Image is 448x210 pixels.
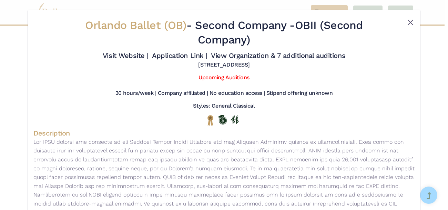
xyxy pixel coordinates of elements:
[152,51,207,60] a: Application Link |
[198,61,250,69] h5: [STREET_ADDRESS]
[195,19,295,32] span: Second Company -
[33,129,415,138] h4: Description
[218,115,227,124] img: Offers Scholarship
[85,19,186,32] span: Orlando Ballet (OB)
[198,74,249,81] a: Upcoming Auditions
[193,102,255,110] h5: Styles: General Classical
[211,51,345,60] a: View Organization & 7 additional auditions
[103,51,149,60] a: Visit Website |
[115,90,156,97] h5: 30 hours/week |
[406,18,415,27] button: Close
[210,90,265,97] h5: No education access |
[230,115,239,124] img: In Person
[158,90,208,97] h5: Company affiliated |
[206,115,215,126] img: National
[65,18,383,47] h2: - OBII (Second Company)
[266,90,333,97] h5: Stipend offering unknown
